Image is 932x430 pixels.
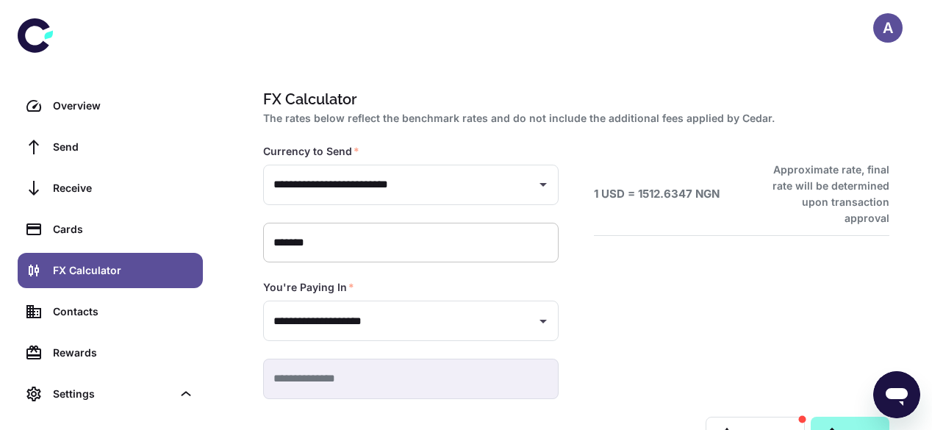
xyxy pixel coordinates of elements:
div: Overview [53,98,194,114]
button: Open [533,174,553,195]
h1: FX Calculator [263,88,883,110]
a: Receive [18,171,203,206]
div: Rewards [53,345,194,361]
label: You're Paying In [263,280,354,295]
div: Receive [53,180,194,196]
div: Settings [18,376,203,412]
label: Currency to Send [263,144,359,159]
a: Send [18,129,203,165]
button: A [873,13,903,43]
div: Contacts [53,304,194,320]
a: FX Calculator [18,253,203,288]
div: Settings [53,386,172,402]
div: FX Calculator [53,262,194,279]
a: Rewards [18,335,203,370]
a: Contacts [18,294,203,329]
a: Overview [18,88,203,123]
div: Send [53,139,194,155]
button: Open [533,311,553,332]
h6: Approximate rate, final rate will be determined upon transaction approval [756,162,889,226]
div: Cards [53,221,194,237]
h6: 1 USD = 1512.6347 NGN [594,186,720,203]
a: Cards [18,212,203,247]
iframe: Button to launch messaging window [873,371,920,418]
